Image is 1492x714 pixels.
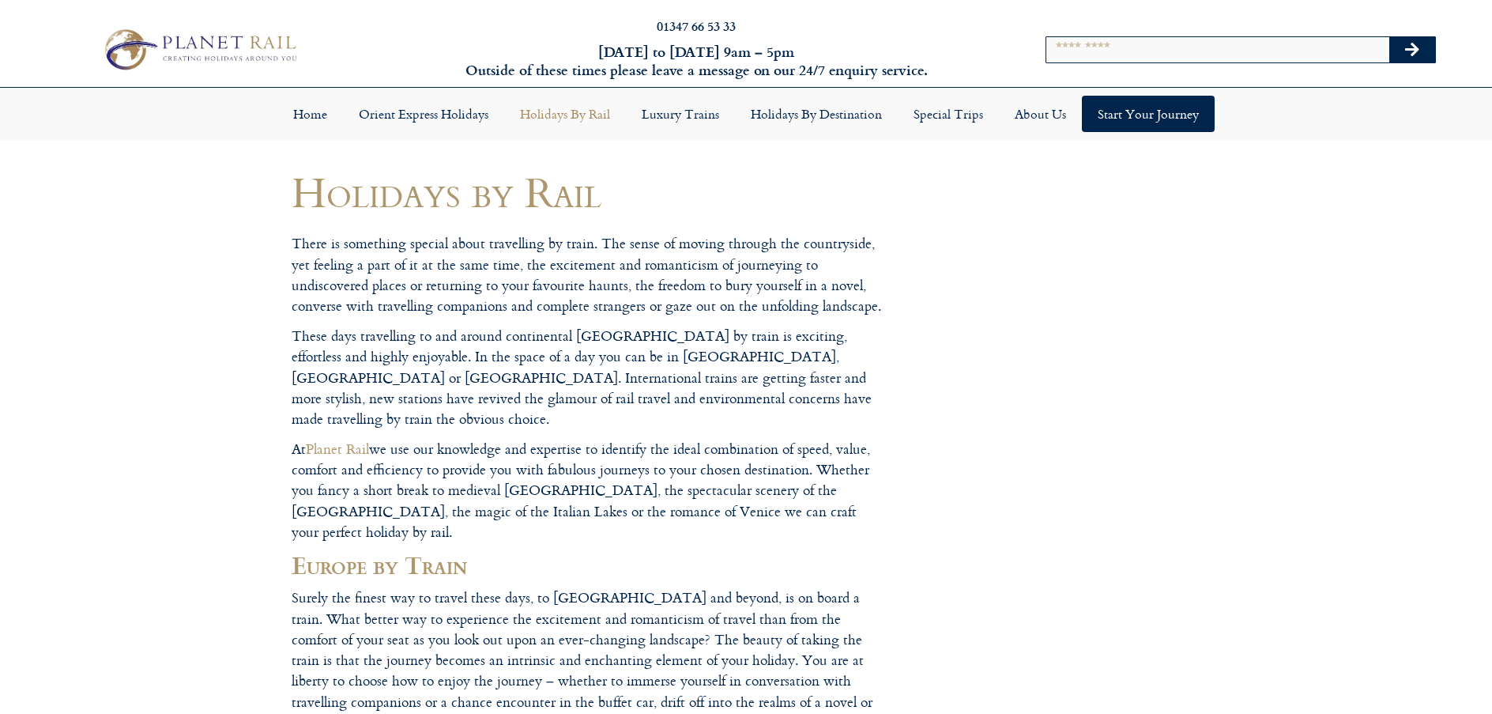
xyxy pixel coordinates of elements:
[96,25,302,75] img: Planet Rail Train Holidays Logo
[999,96,1082,132] a: About Us
[8,96,1484,132] nav: Menu
[277,96,343,132] a: Home
[292,168,884,215] h1: Holidays by Rail
[292,326,884,429] p: These days travelling to and around continental [GEOGRAPHIC_DATA] by train is exciting, effortles...
[292,439,884,542] p: At we use our knowledge and expertise to identify the ideal combination of speed, value, comfort ...
[401,43,990,80] h6: [DATE] to [DATE] 9am – 5pm Outside of these times please leave a message on our 24/7 enquiry serv...
[504,96,626,132] a: Holidays by Rail
[343,96,504,132] a: Orient Express Holidays
[1082,96,1215,132] a: Start your Journey
[626,96,735,132] a: Luxury Trains
[1389,37,1435,62] button: Search
[657,17,736,35] a: 01347 66 53 33
[292,233,884,316] p: There is something special about travelling by train. The sense of moving through the countryside...
[735,96,898,132] a: Holidays by Destination
[898,96,999,132] a: Special Trips
[306,438,369,459] a: Planet Rail
[292,552,884,579] h2: Europe by Train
